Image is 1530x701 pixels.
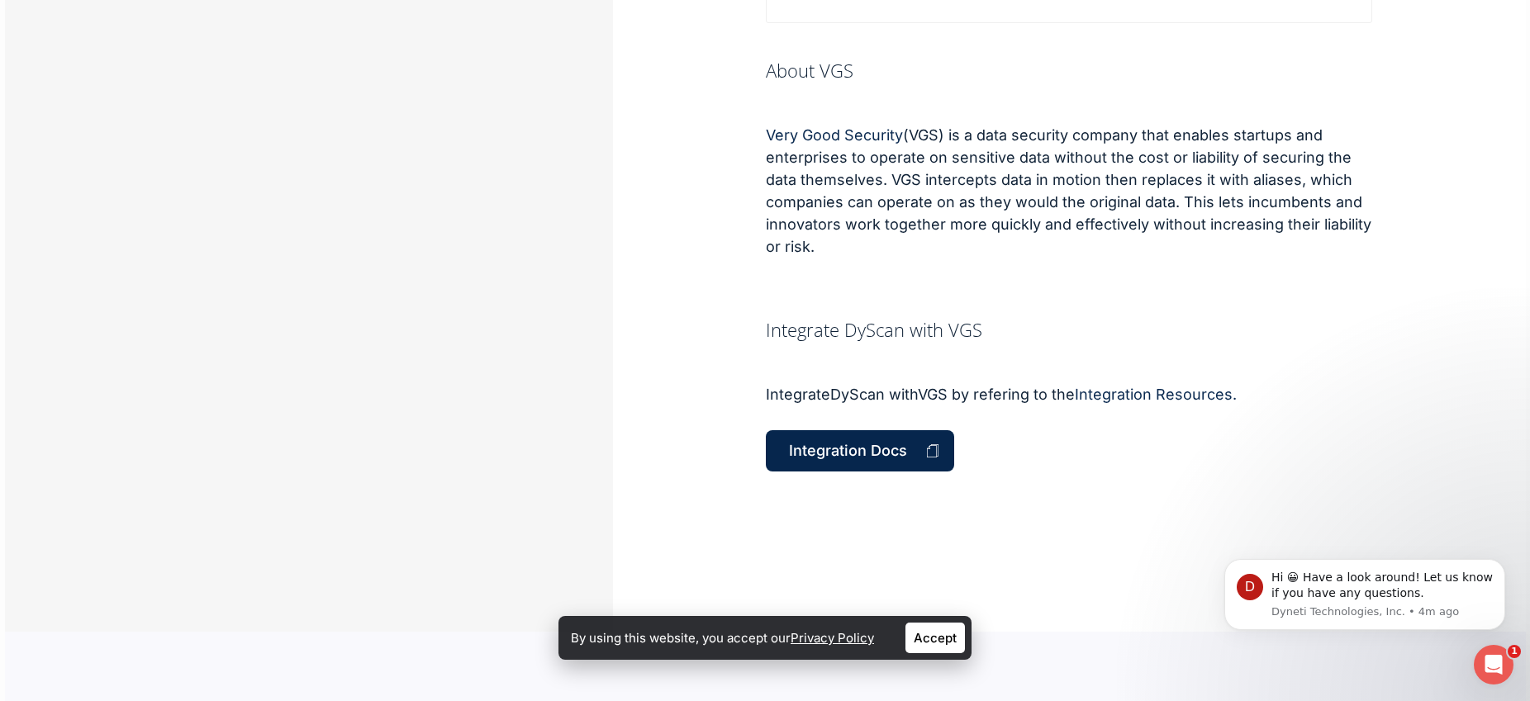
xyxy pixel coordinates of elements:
iframe: Intercom live chat [1474,645,1513,684]
span: Integration Docs [789,443,907,459]
a: Privacy Policy [791,630,874,646]
span: VGS by refering to the [918,386,1237,403]
a: Very Good Security [766,126,903,144]
span: Integrate [766,386,830,403]
span: 1 [1508,645,1521,658]
iframe: Intercom notifications message [1200,534,1530,656]
a: Accept [905,623,965,653]
p: By using this website, you accept our [571,627,874,649]
a: Integration Docs [766,430,954,471]
span: DyScan with [830,386,918,403]
h4: About VGS [766,56,1372,84]
h4: Integrate DyScan with VGS [766,315,1372,343]
span: (VGS) is a data security company that enables startups and enterprises to operate on sensitive da... [766,126,1371,255]
a: Integration Resources. [1075,386,1237,403]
